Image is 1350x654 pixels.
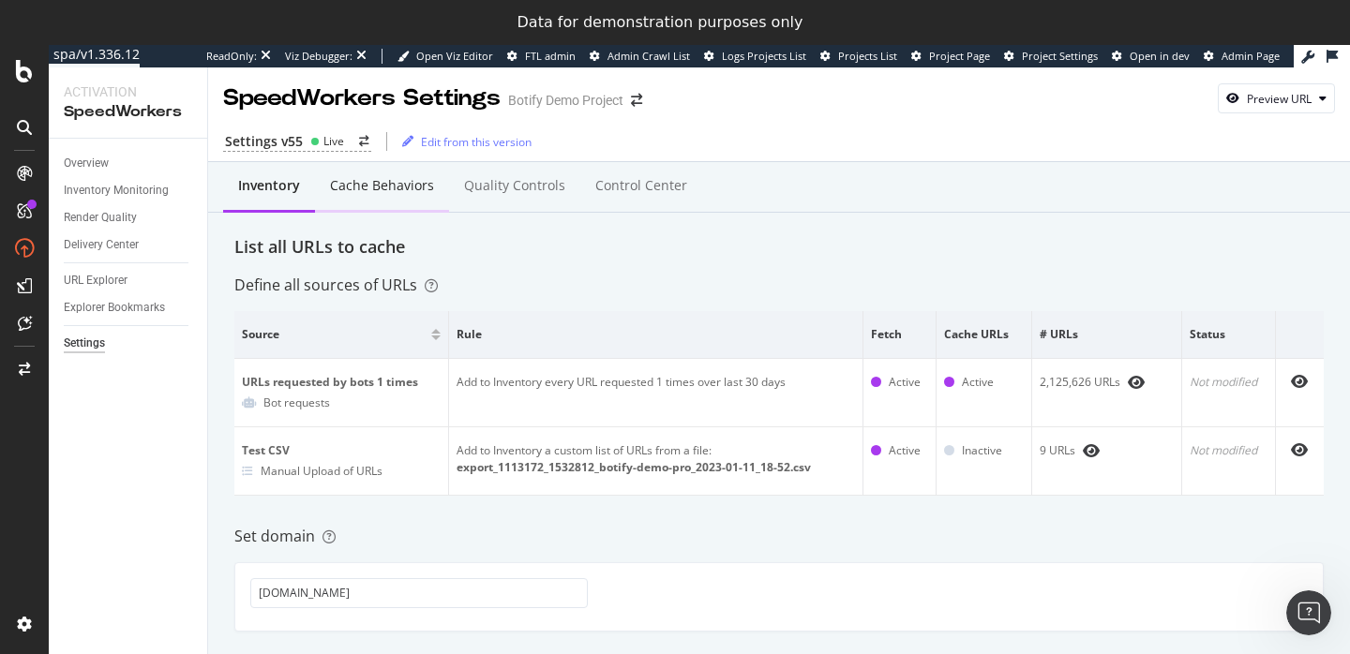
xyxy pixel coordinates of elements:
div: List all URLs to cache [234,235,1324,260]
div: Not modified [1190,374,1267,391]
div: Active [962,374,994,391]
a: Explorer Bookmarks [64,298,194,318]
div: Quality Controls [464,176,565,195]
div: Inventory [238,176,300,195]
div: Explorer Bookmarks [64,298,165,318]
span: # URLs [1040,326,1169,343]
button: Edit from this version [395,126,532,156]
div: Settings [64,334,105,353]
div: 2,125,626 URLs [1040,374,1174,391]
span: Admin Crawl List [607,49,690,63]
a: Admin Crawl List [590,49,690,64]
a: FTL admin [507,49,576,64]
a: Delivery Center [64,235,194,255]
div: Data for demonstration purposes only [517,13,803,32]
td: Add to Inventory every URL requested 1 times over last 30 days [449,359,863,427]
span: FTL admin [525,49,576,63]
div: Test CSV [242,442,441,459]
div: Cache behaviors [330,176,434,195]
div: SpeedWorkers Settings [223,82,501,114]
div: Render Quality [64,208,137,228]
span: Open in dev [1130,49,1190,63]
a: Logs Projects List [704,49,806,64]
a: Inventory Monitoring [64,181,194,201]
div: spa/v1.336.12 [49,45,140,64]
div: Preview URL [1247,91,1312,107]
span: Source [242,326,427,343]
div: Active [889,374,921,391]
div: Inactive [962,442,1002,459]
div: 9 URLs [1040,442,1174,459]
span: Logs Projects List [722,49,806,63]
button: Preview URL [1218,83,1335,113]
span: Project Settings [1022,49,1098,63]
a: spa/v1.336.12 [49,45,140,67]
div: Live [323,133,344,149]
div: Inventory Monitoring [64,181,169,201]
a: Project Settings [1004,49,1098,64]
div: Set domain [234,526,1324,547]
span: Cache URLs [944,326,1019,343]
a: Render Quality [64,208,194,228]
div: eye [1291,374,1308,389]
div: Botify Demo Project [508,91,623,110]
div: Not modified [1190,442,1267,459]
div: Manual Upload of URLs [261,463,382,479]
a: URL Explorer [64,271,194,290]
span: Open Viz Editor [416,49,493,63]
a: Projects List [820,49,897,64]
div: Active [889,442,921,459]
span: Fetch [871,326,923,343]
div: SpeedWorkers [64,101,192,123]
a: Admin Page [1204,49,1280,64]
a: Settings [64,334,194,353]
span: Admin Page [1222,49,1280,63]
div: export_1113172_1532812_botify-demo-pro_2023-01-11_18-52.csv [457,459,855,476]
a: Open Viz Editor [397,49,493,64]
div: Viz Debugger: [285,49,352,64]
div: URL Explorer [64,271,127,290]
div: Bot requests [263,394,330,410]
div: Add to Inventory a custom list of URLs from a file: [457,442,855,459]
a: Overview [64,154,194,173]
div: Define all sources of URLs [234,275,438,296]
div: Overview [64,154,109,173]
div: Delivery Center [64,235,139,255]
a: Project Page [911,49,990,64]
div: eye [1128,375,1145,390]
iframe: Intercom live chat [1286,590,1331,635]
div: Edit from this version [421,134,532,150]
div: URLs requested by bots 1 times [242,374,441,391]
div: ReadOnly: [206,49,257,64]
span: Status [1190,326,1263,343]
div: eye [1083,443,1100,458]
div: Control Center [595,176,687,195]
span: Project Page [929,49,990,63]
div: Activation [64,82,192,101]
div: eye [1291,442,1308,457]
div: Settings v55 [225,132,303,151]
div: arrow-right-arrow-left [359,136,369,147]
span: Projects List [838,49,897,63]
a: Open in dev [1112,49,1190,64]
span: Rule [457,326,850,343]
div: arrow-right-arrow-left [631,94,642,107]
